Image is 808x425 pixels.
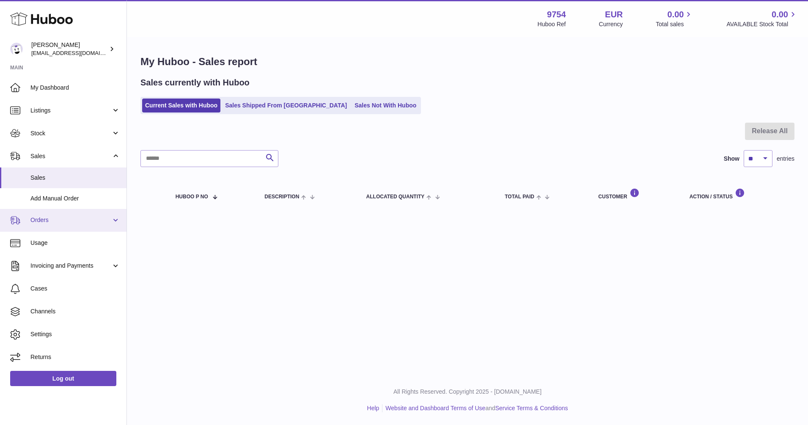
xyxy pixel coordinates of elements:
[352,99,419,112] a: Sales Not With Huboo
[382,404,568,412] li: and
[30,353,120,361] span: Returns
[726,9,798,28] a: 0.00 AVAILABLE Stock Total
[31,41,107,57] div: [PERSON_NAME]
[30,285,120,293] span: Cases
[30,239,120,247] span: Usage
[690,188,786,200] div: Action / Status
[599,20,623,28] div: Currency
[366,194,425,200] span: ALLOCATED Quantity
[30,152,111,160] span: Sales
[505,194,534,200] span: Total paid
[547,9,566,20] strong: 9754
[31,49,124,56] span: [EMAIL_ADDRESS][DOMAIN_NAME]
[30,174,120,182] span: Sales
[222,99,350,112] a: Sales Shipped From [GEOGRAPHIC_DATA]
[605,9,623,20] strong: EUR
[772,9,788,20] span: 0.00
[724,155,739,163] label: Show
[30,107,111,115] span: Listings
[538,20,566,28] div: Huboo Ref
[367,405,379,411] a: Help
[668,9,684,20] span: 0.00
[30,307,120,315] span: Channels
[656,9,693,28] a: 0.00 Total sales
[385,405,485,411] a: Website and Dashboard Terms of Use
[176,194,208,200] span: Huboo P no
[134,388,801,396] p: All Rights Reserved. Copyright 2025 - [DOMAIN_NAME]
[726,20,798,28] span: AVAILABLE Stock Total
[30,195,120,203] span: Add Manual Order
[264,194,299,200] span: Description
[140,77,250,88] h2: Sales currently with Huboo
[30,262,111,270] span: Invoicing and Payments
[10,43,23,55] img: info@fieldsluxury.london
[30,330,120,338] span: Settings
[30,129,111,137] span: Stock
[598,188,672,200] div: Customer
[10,371,116,386] a: Log out
[140,55,794,69] h1: My Huboo - Sales report
[656,20,693,28] span: Total sales
[495,405,568,411] a: Service Terms & Conditions
[777,155,794,163] span: entries
[30,216,111,224] span: Orders
[30,84,120,92] span: My Dashboard
[142,99,220,112] a: Current Sales with Huboo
